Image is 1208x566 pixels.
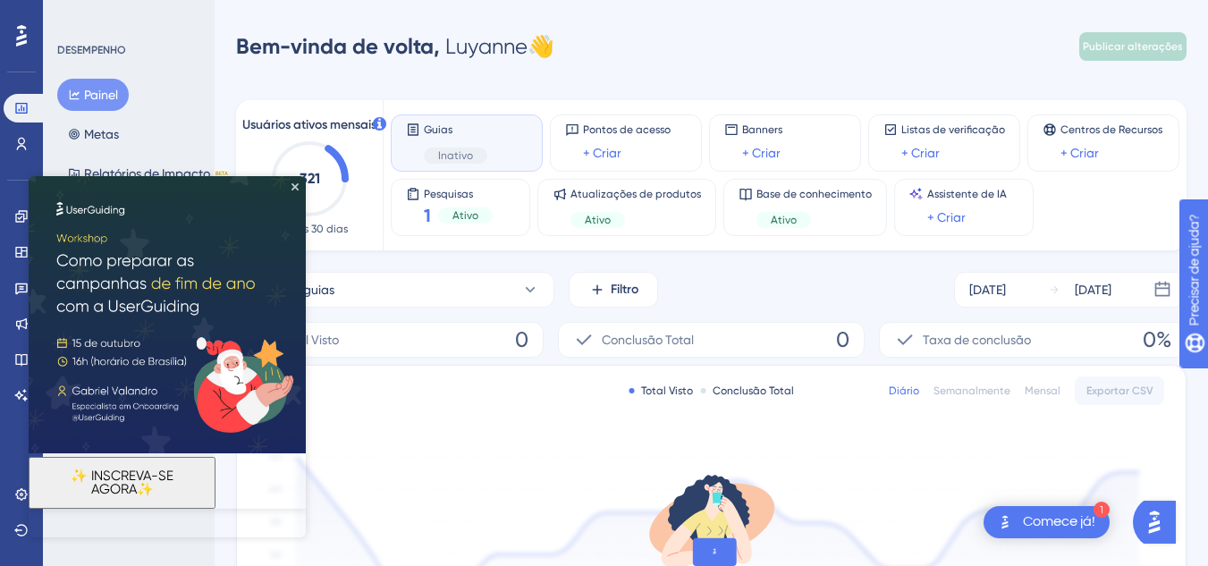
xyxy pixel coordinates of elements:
button: Publicar alterações [1079,32,1187,61]
font: Pontos de acesso [583,123,671,136]
font: Centros de Recursos [1060,123,1162,136]
font: Base de conhecimento [756,188,872,200]
button: Todos os guias [236,272,554,308]
font: Bem-vinda de volta, [236,33,440,59]
font: Inativo [438,149,473,162]
text: 321 [300,170,320,187]
font: Pesquisas [424,188,473,200]
font: Relatórios de Impacto [84,166,210,181]
font: Total Visto [280,333,339,347]
font: 1 [424,205,431,226]
font: 0 [836,327,849,352]
font: [DATE] [1075,283,1111,297]
font: Exportar CSV [1086,384,1153,397]
font: Comece já! [1023,514,1095,528]
font: 0 [515,327,528,352]
font: Guias [424,123,452,136]
font: Filtro [611,282,638,297]
font: + Criar [901,146,940,160]
font: Últimos 30 dias [272,223,348,235]
button: Filtro [569,272,658,308]
font: 1 [1099,505,1104,515]
div: Fechar visualização [263,7,270,14]
font: Publicar alterações [1083,40,1183,53]
font: Banners [742,123,782,136]
img: imagem-do-lançador-texto-alternativo [994,511,1016,533]
font: + Criar [1060,146,1099,160]
div: Abra a lista de verificação Comece!, módulos restantes: 1 [984,506,1110,538]
font: Conclusão Total [713,384,794,397]
font: Total Visto [641,384,693,397]
font: Mensal [1025,384,1060,397]
font: Luyanne [445,34,528,59]
font: Painel [84,88,118,102]
button: Relatórios de ImpactoBETA [57,157,241,190]
font: Ativo [585,214,611,226]
font: BETA [215,170,228,176]
font: 0% [1143,327,1171,352]
font: Diário [889,384,919,397]
font: Semanalmente [933,384,1010,397]
font: Taxa de conclusão [923,333,1031,347]
iframe: Iniciador do Assistente de IA do UserGuiding [1133,495,1187,549]
font: Ativo [771,214,797,226]
button: Painel [57,79,129,111]
font: Atualizações de produtos [570,188,701,200]
font: + Criar [742,146,781,160]
font: 👋 [528,34,554,59]
font: Listas de verificação [901,123,1005,136]
font: + Criar [583,146,621,160]
font: Metas [84,127,119,141]
font: + Criar [927,210,966,224]
font: Usuários ativos mensais [242,117,376,132]
button: Exportar CSV [1075,376,1164,405]
button: Metas [57,118,130,150]
font: DESEMPENHO [57,44,126,56]
font: Assistente de IA [927,188,1007,200]
font: Conclusão Total [602,333,694,347]
font: Precisar de ajuda? [42,8,154,21]
font: ✨ INSCREVA-SE AGORA✨ [42,291,145,321]
font: [DATE] [969,283,1006,297]
font: Ativo [452,209,478,222]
